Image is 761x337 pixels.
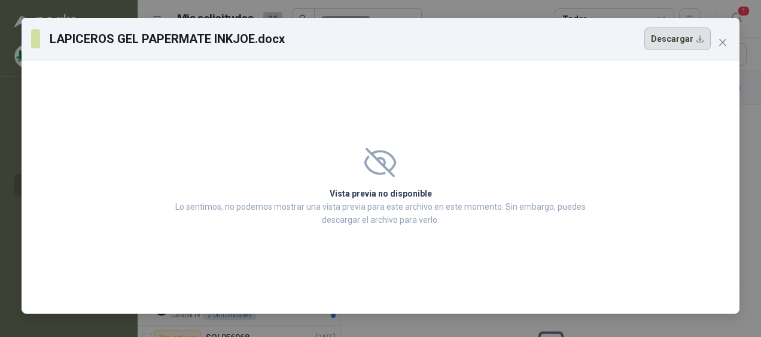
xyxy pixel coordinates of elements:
h3: LAPICEROS GEL PAPERMATE INKJOE.docx [50,30,285,48]
button: Close [713,33,732,52]
span: close [718,38,727,47]
p: Lo sentimos, no podemos mostrar una vista previa para este archivo en este momento. Sin embargo, ... [172,200,589,226]
button: Descargar [644,27,711,50]
h2: Vista previa no disponible [172,187,589,200]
